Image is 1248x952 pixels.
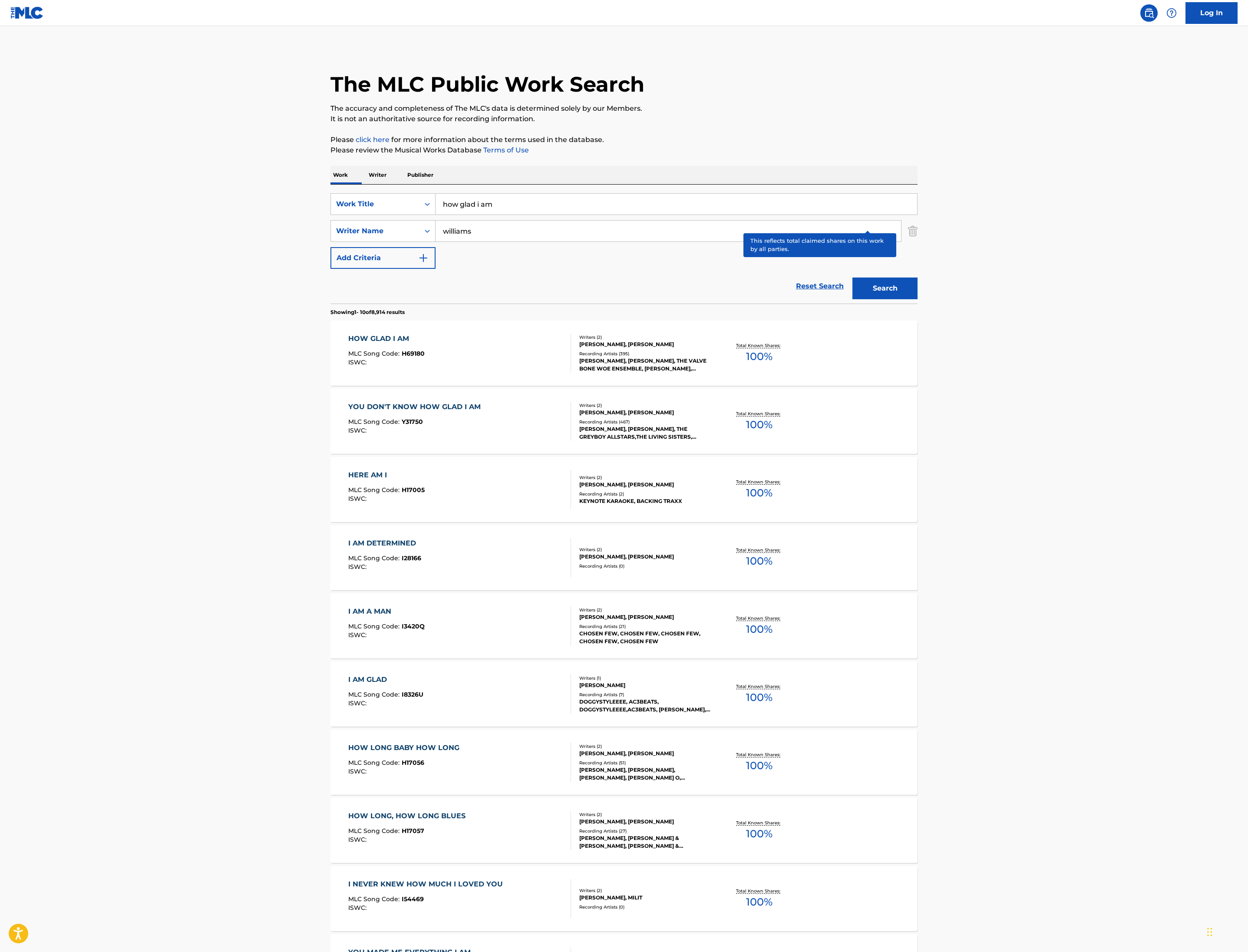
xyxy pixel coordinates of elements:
img: Delete Criterion [908,220,918,242]
div: HOW LONG BABY HOW LONG [348,743,464,753]
span: I3420Q [402,622,425,630]
div: [PERSON_NAME], [PERSON_NAME] & [PERSON_NAME], [PERSON_NAME] & [PERSON_NAME], [PERSON_NAME], [PERS... [579,834,710,850]
span: MLC Song Code : [348,554,402,562]
div: HOW LONG, HOW LONG BLUES [348,811,470,821]
p: Total Known Shares: [736,547,782,553]
span: ISWC : [348,495,369,502]
div: [PERSON_NAME], [PERSON_NAME] [579,340,710,348]
p: Total Known Shares: [736,615,782,621]
div: DOGGYSTYLEEEE, AC3BEATS, DOGGYSTYLEEEE,AC3BEATS, [PERSON_NAME], [PERSON_NAME], [PERSON_NAME] [579,698,710,714]
a: Terms of Use [482,146,529,154]
div: Writers ( 2 ) [579,474,710,481]
div: Recording Artists ( 0 ) [579,904,710,910]
p: The accuracy and completeness of The MLC's data is determined solely by our Members. [330,103,918,114]
div: Writers ( 2 ) [579,546,710,553]
button: Search [852,278,918,299]
div: Recording Artists ( 21 ) [579,623,710,630]
div: [PERSON_NAME], [PERSON_NAME] [579,613,710,621]
span: ISWC : [348,699,369,707]
div: I AM A MAN [348,606,425,617]
span: MLC Song Code : [348,895,402,903]
a: I AM DETERMINEDMLC Song Code:I28166ISWC:Writers (2)[PERSON_NAME], [PERSON_NAME]Recording Artists ... [330,525,918,590]
div: Recording Artists ( 51 ) [579,760,710,766]
span: MLC Song Code : [348,827,402,835]
a: Reset Search [792,277,848,296]
p: Total Known Shares: [736,342,782,349]
div: [PERSON_NAME], [PERSON_NAME] [579,481,710,489]
a: HOW GLAD I AMMLC Song Code:H69180ISWC:Writers (2)[PERSON_NAME], [PERSON_NAME]Recording Artists (3... [330,321,918,386]
div: Writers ( 2 ) [579,887,710,894]
span: ISWC : [348,767,369,775]
span: MLC Song Code : [348,691,402,698]
span: MLC Song Code : [348,486,402,494]
div: KEYNOTE KARAOKE, BACKING TRAXX [579,497,710,505]
div: [PERSON_NAME], [PERSON_NAME] [579,750,710,757]
div: [PERSON_NAME], [PERSON_NAME] [579,818,710,826]
div: Recording Artists ( 7 ) [579,691,710,698]
span: 100 % [746,826,773,842]
button: Add Criteria [330,247,436,269]
span: 100 % [746,621,773,637]
span: I54469 [402,895,424,903]
form: Search Form [330,193,918,304]
p: Work [330,166,350,184]
h1: The MLC Public Work Search [330,71,644,97]
p: It is not an authoritative source for recording information. [330,114,918,124]
div: [PERSON_NAME], [PERSON_NAME] [579,409,710,416]
iframe: Chat Widget [1205,910,1248,952]
span: ISWC : [348,426,369,434]
div: [PERSON_NAME], MILIT [579,894,710,902]
div: Writers ( 2 ) [579,334,710,340]
span: MLC Song Code : [348,350,402,357]
div: I NEVER KNEW HOW MUCH I LOVED YOU [348,879,507,889]
div: I AM GLAD [348,674,423,685]
span: 100 % [746,485,773,501]
div: Recording Artists ( 0 ) [579,563,710,569]
span: ISWC : [348,631,369,639]
span: 100 % [746,894,773,910]
span: ISWC : [348,836,369,843]
span: 100 % [746,758,773,773]
p: Writer [366,166,389,184]
p: Total Known Shares: [736,751,782,758]
span: 100 % [746,349,773,364]
span: MLC Song Code : [348,622,402,630]
div: Writers ( 2 ) [579,743,710,750]
div: Recording Artists ( 467 ) [579,419,710,425]
div: [PERSON_NAME], [PERSON_NAME], [PERSON_NAME], [PERSON_NAME] O, [PERSON_NAME] [579,766,710,782]
span: ISWC : [348,563,369,571]
div: CHOSEN FEW, CHOSEN FEW, CHOSEN FEW, CHOSEN FEW, CHOSEN FEW [579,630,710,645]
div: Writer Name [336,226,414,236]
div: [PERSON_NAME], [PERSON_NAME], THE GREYBOY ALLSTARS,THE LIVING SISTERS, [PERSON_NAME], [PERSON_NAME] [579,425,710,441]
div: [PERSON_NAME], [PERSON_NAME] [579,553,710,561]
span: H69180 [402,350,425,357]
a: I AM GLADMLC Song Code:I8326UISWC:Writers (1)[PERSON_NAME]Recording Artists (7)DOGGYSTYLEEEE, AC3... [330,661,918,727]
div: Writers ( 2 ) [579,607,710,613]
a: HOW LONG, HOW LONG BLUESMLC Song Code:H17057ISWC:Writers (2)[PERSON_NAME], [PERSON_NAME]Recording... [330,798,918,863]
div: Recording Artists ( 27 ) [579,828,710,834]
span: ISWC : [348,904,369,912]
div: Drag [1207,919,1212,945]
a: HERE AM IMLC Song Code:H17005ISWC:Writers (2)[PERSON_NAME], [PERSON_NAME]Recording Artists (2)KEY... [330,457,918,522]
a: HOW LONG BABY HOW LONGMLC Song Code:H17056ISWC:Writers (2)[PERSON_NAME], [PERSON_NAME]Recording A... [330,730,918,795]
a: I NEVER KNEW HOW MUCH I LOVED YOUMLC Song Code:I54469ISWC:Writers (2)[PERSON_NAME], MILITRecordin... [330,866,918,931]
div: Recording Artists ( 395 ) [579,350,710,357]
a: I AM A MANMLC Song Code:I3420QISWC:Writers (2)[PERSON_NAME], [PERSON_NAME]Recording Artists (21)C... [330,593,918,658]
span: H17005 [402,486,425,494]
p: Total Known Shares: [736,479,782,485]
span: MLC Song Code : [348,759,402,767]
p: Total Known Shares: [736,888,782,894]
div: Writers ( 2 ) [579,811,710,818]
p: Total Known Shares: [736,683,782,690]
a: click here [356,136,390,144]
span: MLC Song Code : [348,418,402,426]
div: Work Title [336,199,414,209]
p: Showing 1 - 10 of 8,914 results [330,308,405,316]
a: Public Search [1140,4,1158,22]
span: 100 % [746,553,773,569]
span: H17056 [402,759,424,767]
a: Log In [1185,2,1238,24]
div: Writers ( 1 ) [579,675,710,681]
div: HOW GLAD I AM [348,334,425,344]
